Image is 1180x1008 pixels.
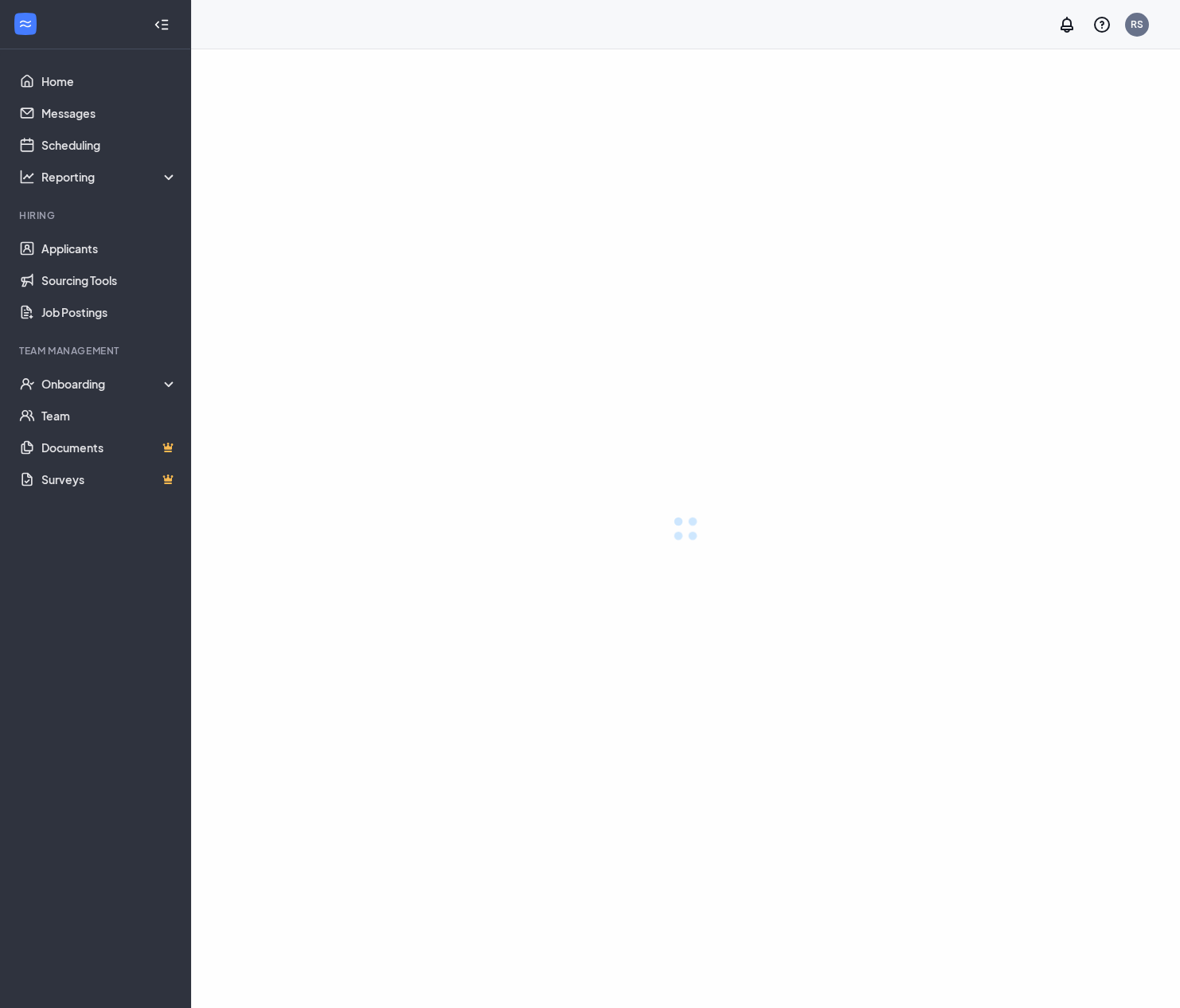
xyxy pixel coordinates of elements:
div: RS [1131,18,1143,31]
a: Home [41,65,178,97]
div: Team Management [19,344,174,357]
div: Reporting [41,169,178,185]
svg: QuestionInfo [1092,15,1112,34]
a: Applicants [41,232,178,264]
svg: UserCheck [19,376,35,392]
div: Onboarding [41,376,178,392]
a: SurveysCrown [41,463,178,495]
a: Sourcing Tools [41,264,178,296]
a: Team [41,400,178,432]
a: Scheduling [41,129,178,161]
div: Hiring [19,209,174,222]
a: DocumentsCrown [41,432,178,463]
a: Job Postings [41,296,178,328]
svg: Analysis [19,169,35,185]
svg: Notifications [1057,15,1076,34]
svg: Collapse [154,17,170,33]
a: Messages [41,97,178,129]
svg: WorkstreamLogo [18,16,33,32]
